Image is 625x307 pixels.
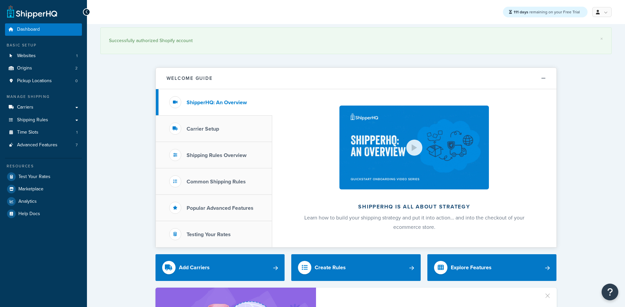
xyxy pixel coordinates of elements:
div: Explore Features [451,263,492,272]
div: Manage Shipping [5,94,82,100]
span: Advanced Features [17,142,58,148]
span: Test Your Rates [18,174,50,180]
span: 7 [76,142,78,148]
h3: Carrier Setup [187,126,219,132]
span: Dashboard [17,27,40,32]
a: Origins2 [5,62,82,74]
h2: ShipperHQ is all about strategy [290,204,539,210]
span: 1 [76,53,78,59]
button: Welcome Guide [156,68,556,89]
span: Marketplace [18,186,43,192]
h3: Testing Your Rates [187,232,231,238]
li: Origins [5,62,82,74]
a: Shipping Rules [5,114,82,126]
strong: 111 days [514,9,528,15]
h3: Popular Advanced Features [187,205,253,211]
a: Websites1 [5,50,82,62]
a: Pickup Locations0 [5,75,82,87]
li: Advanced Features [5,139,82,151]
h3: ShipperHQ: An Overview [187,100,247,106]
li: Time Slots [5,126,82,139]
div: Resources [5,163,82,169]
a: Dashboard [5,23,82,36]
a: Advanced Features7 [5,139,82,151]
span: Pickup Locations [17,78,52,84]
a: Carriers [5,101,82,114]
span: 0 [75,78,78,84]
div: Add Carriers [179,263,210,272]
span: Analytics [18,199,37,204]
a: Test Your Rates [5,171,82,183]
span: Websites [17,53,36,59]
a: Help Docs [5,208,82,220]
img: ShipperHQ is all about strategy [339,106,489,189]
li: Pickup Locations [5,75,82,87]
h3: Shipping Rules Overview [187,152,246,158]
a: Create Rules [291,254,421,281]
h2: Welcome Guide [167,76,213,81]
span: Learn how to build your shipping strategy and put it into action… and into the checkout of your e... [304,214,524,231]
span: remaining on your Free Trial [514,9,580,15]
h3: Common Shipping Rules [187,179,246,185]
a: × [600,36,603,41]
li: Websites [5,50,82,62]
span: Time Slots [17,130,38,135]
span: Carriers [17,105,33,110]
a: Time Slots1 [5,126,82,139]
a: Add Carriers [155,254,285,281]
button: Open Resource Center [602,284,618,300]
a: Marketplace [5,183,82,195]
a: Analytics [5,195,82,207]
span: Help Docs [18,211,40,217]
div: Create Rules [315,263,346,272]
div: Successfully authorized Shopify account [109,36,603,45]
span: 1 [76,130,78,135]
a: Explore Features [427,254,557,281]
div: Basic Setup [5,42,82,48]
span: Origins [17,65,32,71]
span: Shipping Rules [17,117,48,123]
span: 2 [75,65,78,71]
